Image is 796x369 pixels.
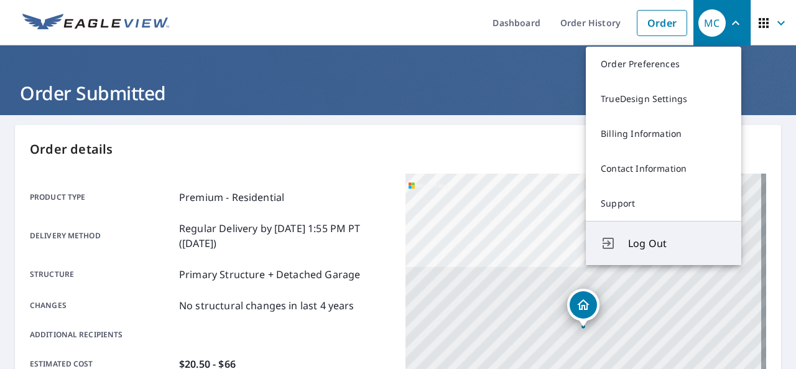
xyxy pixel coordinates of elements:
[30,190,174,205] p: Product type
[586,221,741,265] button: Log Out
[698,9,726,37] div: MC
[586,151,741,186] a: Contact Information
[22,14,169,32] img: EV Logo
[586,47,741,82] a: Order Preferences
[567,289,599,327] div: Dropped pin, building 1, Residential property, 185 Bridgewater Cir Athens, GA 30601
[30,221,174,251] p: Delivery method
[179,190,284,205] p: Premium - Residential
[586,116,741,151] a: Billing Information
[179,221,391,251] p: Regular Delivery by [DATE] 1:55 PM PT ([DATE])
[30,298,174,313] p: Changes
[179,267,360,282] p: Primary Structure + Detached Garage
[30,329,174,340] p: Additional recipients
[179,298,354,313] p: No structural changes in last 4 years
[30,140,766,159] p: Order details
[628,236,726,251] span: Log Out
[586,186,741,221] a: Support
[15,80,781,106] h1: Order Submitted
[30,267,174,282] p: Structure
[586,82,741,116] a: TrueDesign Settings
[637,10,687,36] a: Order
